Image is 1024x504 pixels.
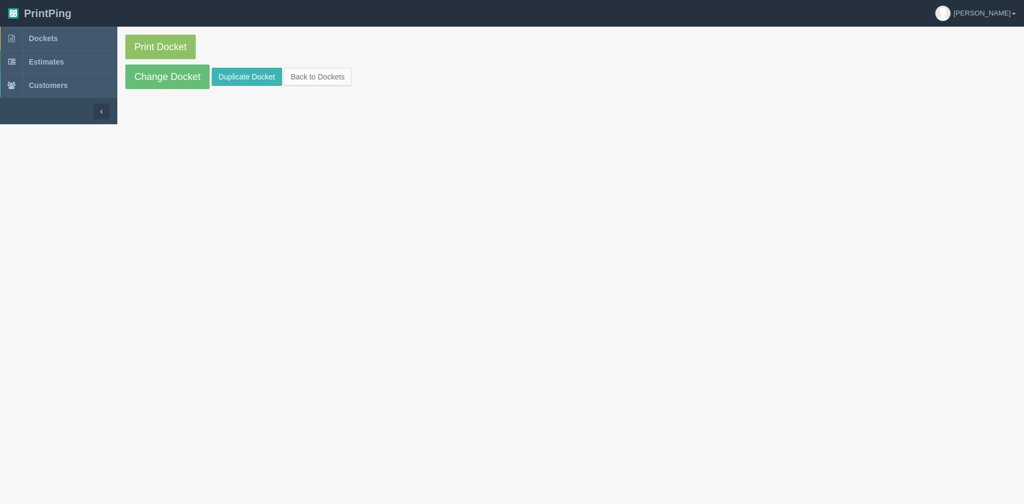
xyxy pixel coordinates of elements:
[212,68,282,86] a: Duplicate Docket
[29,81,68,90] span: Customers
[29,58,64,66] span: Estimates
[125,65,210,89] a: Change Docket
[125,35,196,59] a: Print Docket
[935,6,950,21] img: avatar_default-7531ab5dedf162e01f1e0bb0964e6a185e93c5c22dfe317fb01d7f8cd2b1632c.jpg
[8,8,19,19] img: logo-3e63b451c926e2ac314895c53de4908e5d424f24456219fb08d385ab2e579770.png
[284,68,351,86] a: Back to Dockets
[29,34,58,43] span: Dockets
